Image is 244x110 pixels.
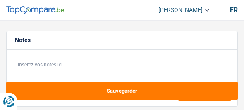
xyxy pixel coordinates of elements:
[6,82,238,100] button: Sauvegarder
[6,6,64,14] img: TopCompare Logo
[15,37,229,44] h5: Notes
[152,3,210,17] a: [PERSON_NAME]
[158,7,203,14] span: [PERSON_NAME]
[230,6,238,14] div: fr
